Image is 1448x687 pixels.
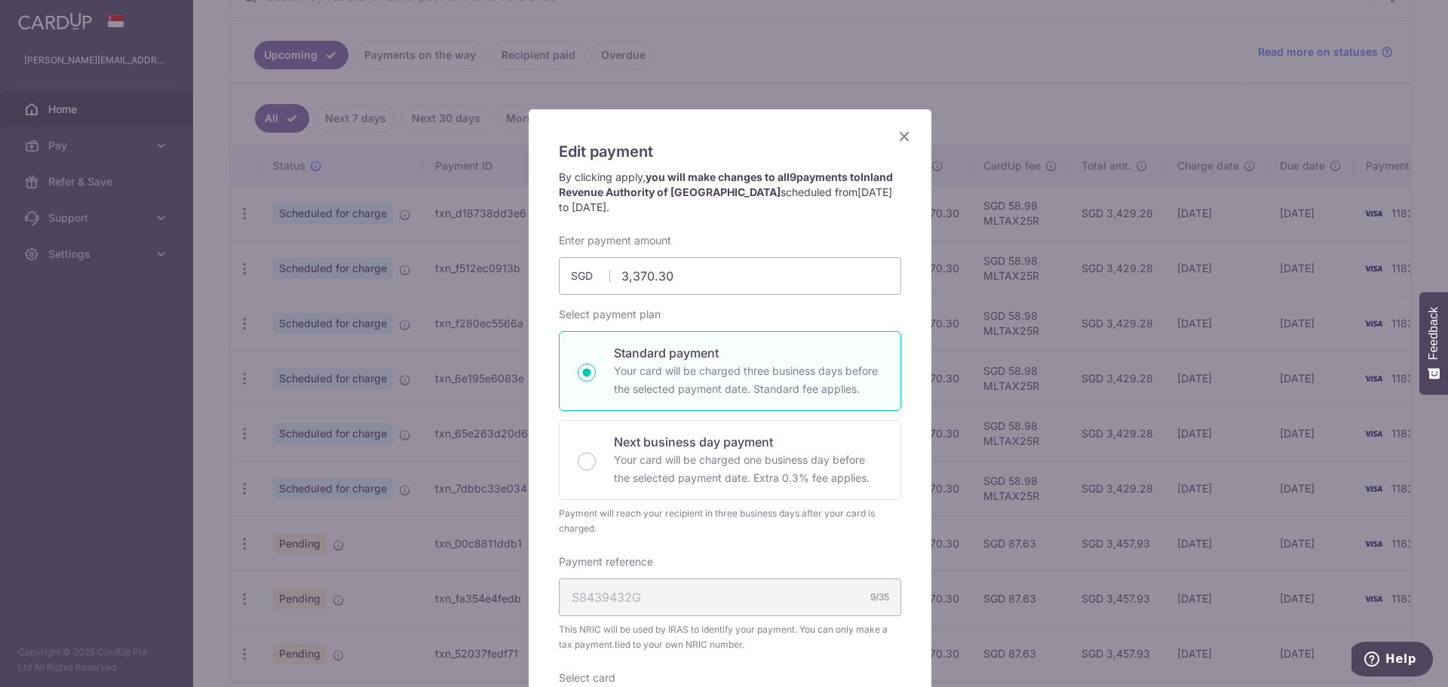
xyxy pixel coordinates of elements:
[614,362,882,398] p: Your card will be charged three business days before the selected payment date. Standard fee appl...
[614,344,882,362] p: Standard payment
[559,170,901,215] p: By clicking apply, scheduled from .
[559,622,901,652] span: This NRIC will be used by IRAS to identify your payment. You can only make a tax payment tied to ...
[1419,292,1448,394] button: Feedback - Show survey
[1351,642,1433,679] iframe: Opens a widget where you can find more information
[559,257,901,295] input: 0.00
[870,590,889,605] div: 9/35
[559,554,653,569] label: Payment reference
[571,268,610,284] span: SGD
[559,233,671,248] label: Enter payment amount
[559,140,901,164] h5: Edit payment
[559,170,893,198] strong: you will make changes to all payments to
[614,451,882,487] p: Your card will be charged one business day before the selected payment date. Extra 0.3% fee applies.
[790,170,796,183] span: 9
[559,307,661,322] label: Select payment plan
[614,433,882,451] p: Next business day payment
[1427,307,1440,360] span: Feedback
[895,127,913,146] button: Close
[559,670,615,685] label: Select card
[559,506,901,536] div: Payment will reach your recipient in three business days after your card is charged.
